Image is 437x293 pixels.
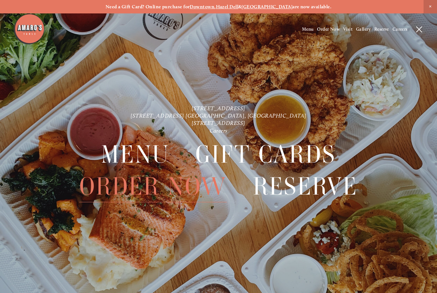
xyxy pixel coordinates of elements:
a: Menu [101,139,169,170]
a: Downtown [190,4,214,10]
a: Reserve [374,27,389,32]
a: Careers [210,127,227,134]
strong: Need a Gift Card? Online purchase for [106,4,190,10]
a: Reserve [253,171,358,202]
a: [STREET_ADDRESS] [192,104,245,111]
a: Careers [393,27,408,32]
strong: are now available. [292,4,331,10]
strong: & [238,4,242,10]
strong: , [214,4,216,10]
a: [STREET_ADDRESS] [GEOGRAPHIC_DATA], [GEOGRAPHIC_DATA] [131,112,306,119]
a: Hazel Dell [216,4,239,10]
a: Gallery [356,27,371,32]
a: Menu [302,27,314,32]
a: [GEOGRAPHIC_DATA] [242,4,292,10]
a: Order Now [317,27,340,32]
a: Gift Cards [195,139,336,170]
img: Amaro's Table [13,13,45,45]
a: Visit [343,27,353,32]
a: [STREET_ADDRESS] [192,120,245,126]
a: Order Now [79,171,227,202]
